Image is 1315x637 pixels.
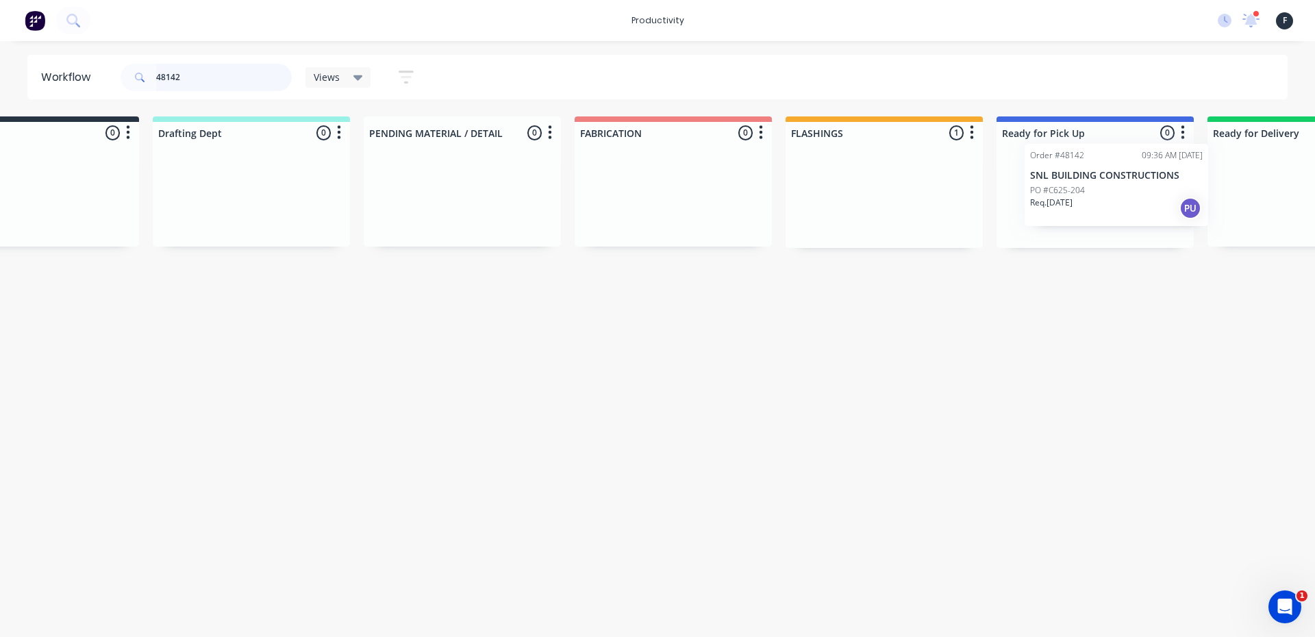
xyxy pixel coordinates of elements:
span: Views [314,70,340,84]
div: Workflow [41,69,97,86]
iframe: Intercom live chat [1268,590,1301,623]
img: Factory [25,10,45,31]
div: productivity [625,10,691,31]
span: F [1283,14,1287,27]
span: 1 [1297,590,1307,601]
input: Search for orders... [156,64,292,91]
